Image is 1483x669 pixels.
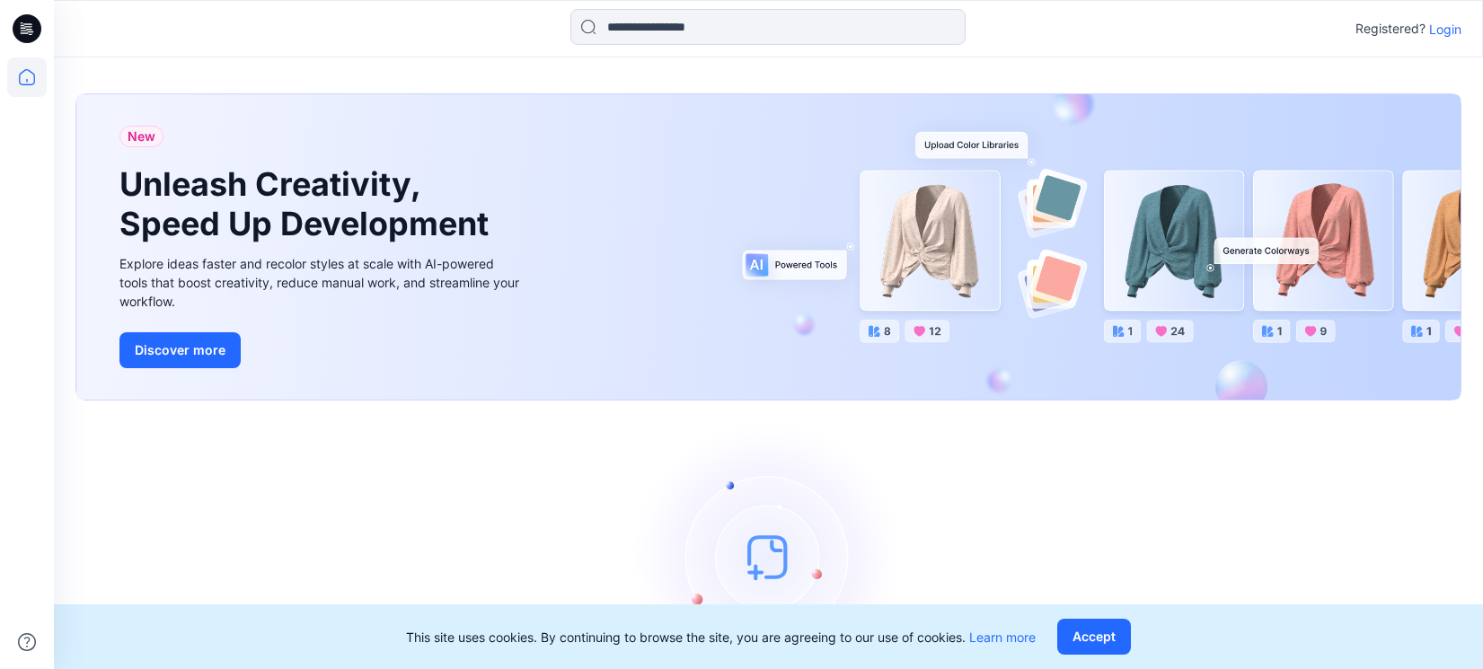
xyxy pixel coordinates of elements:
[1355,18,1426,40] p: Registered?
[119,332,241,368] button: Discover more
[1057,619,1131,655] button: Accept
[969,629,1036,645] a: Learn more
[1429,20,1461,39] p: Login
[119,332,524,368] a: Discover more
[119,165,497,242] h1: Unleash Creativity, Speed Up Development
[128,126,155,147] span: New
[406,628,1036,647] p: This site uses cookies. By continuing to browse the site, you are agreeing to our use of cookies.
[119,254,524,311] div: Explore ideas faster and recolor styles at scale with AI-powered tools that boost creativity, red...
